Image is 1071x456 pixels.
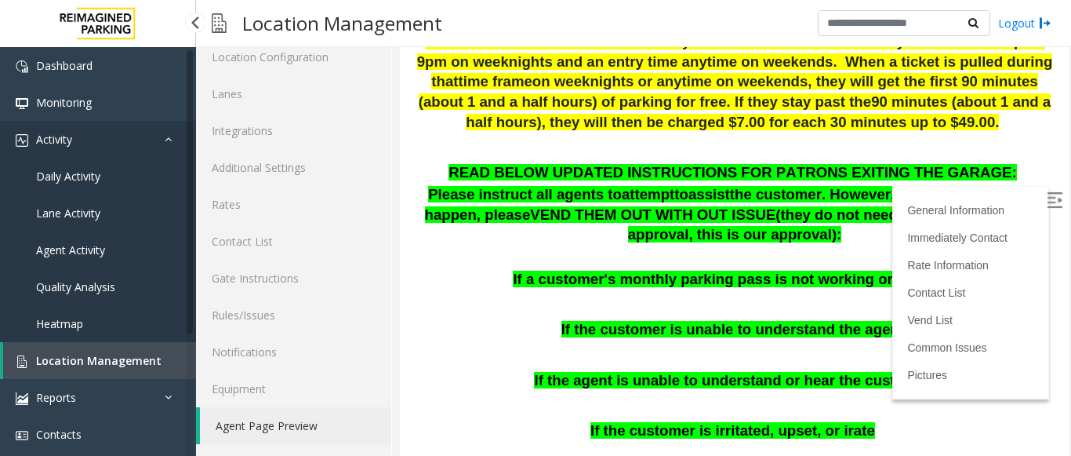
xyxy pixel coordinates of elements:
span: to [274,151,289,168]
a: Rate Information [507,224,589,237]
span: Agent Activity [36,243,105,257]
a: Pictures [507,334,547,347]
span: If the customer is unable to understand the agent [162,286,504,303]
a: Equipment [196,370,391,407]
span: , they will then be charged $7.00 for each 30 minutes up to $49.00. [142,79,600,96]
img: 'icon' [16,134,28,147]
span: attempt [222,151,274,168]
span: If the agent is unable to understand or hear the customer [134,337,531,354]
a: Rates [196,186,391,223]
img: 'icon' [16,356,28,368]
img: 'icon' [16,429,28,442]
a: Rules/Issues [196,297,391,334]
span: Lane Activity [36,206,100,221]
span: Daily Activity [36,169,100,184]
span: If the customer is irritated, upset, or irate [191,388,475,404]
img: logout [1039,15,1051,31]
span: (they do not need to call a manager for approval, this is our approval): [228,172,645,209]
span: Quality Analysis [36,279,115,294]
img: 'icon' [16,97,28,110]
a: Lanes [196,75,391,112]
span: Activity [36,132,72,147]
a: Contact List [196,223,391,260]
span: Contacts [36,427,82,442]
span: the customer. However, should the following happen, please [25,151,641,188]
a: Additional Settings [196,149,391,186]
span: VEND THEM OUT WITH OUT ISSUE [130,172,376,188]
img: 'icon' [16,60,28,73]
a: General Information [507,170,604,182]
a: Logout [998,15,1051,31]
span: Monitoring [36,95,92,110]
a: Common Issues [507,307,586,319]
span: 90 minutes (about 1 and a half hours) [66,59,651,96]
span: Location Management [36,353,162,368]
a: Agent Page Preview [200,407,391,444]
span: Reports [36,390,76,405]
a: Gate Instructions [196,260,391,297]
img: 'icon' [16,392,28,405]
span: Please instruct all agents to [28,151,222,168]
span: Heatmap [36,316,83,331]
span: If a customer's monthly parking pass is not working or forgot it. [113,236,556,253]
img: Open/Close Sidebar Menu [647,158,663,173]
img: pageIcon [212,4,227,42]
a: Vend List [507,279,553,292]
a: Contact List [507,252,565,264]
a: Location Management [3,342,196,379]
span: Dashboard [36,58,93,73]
span: assist [289,151,330,168]
span: READ BELOW UPDATED INSTRUCTIONS FOR PATRONS EXITING THE GARAGE: [49,130,617,146]
a: Notifications [196,334,391,370]
a: Immediately Contact [507,197,608,210]
span: on weeknights or anytime on weekends, they will get the first 90 minutes (about 1 and a half hour... [19,38,638,75]
a: Integrations [196,112,391,149]
a: Location Configuration [196,38,391,75]
span: time frame [59,38,133,55]
h3: Location Management [234,4,450,42]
